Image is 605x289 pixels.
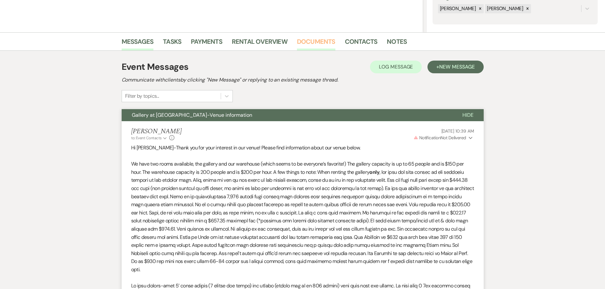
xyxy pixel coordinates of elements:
[131,135,162,141] span: to: Event Contacts
[191,36,222,50] a: Payments
[122,36,154,50] a: Messages
[379,63,413,70] span: Log Message
[370,61,422,73] button: Log Message
[438,4,477,13] div: [PERSON_NAME]
[297,36,335,50] a: Documents
[131,160,474,273] p: We have two rooms available, the gallery and our warehouse (which seems to be everyone’s favorite...
[122,109,452,121] button: Gallery at [GEOGRAPHIC_DATA]-Venue information
[122,60,189,74] h1: Event Messages
[131,128,182,135] h5: [PERSON_NAME]
[131,144,474,152] p: Hi [PERSON_NAME]-Thank you for your interest in our venue! Please find information about our venu...
[387,36,407,50] a: Notes
[427,61,483,73] button: +New Message
[413,135,474,141] button: NotificationNot Delivered
[413,135,466,141] span: Not Delivered
[485,4,524,13] div: [PERSON_NAME]
[122,76,484,84] h2: Communicate with clients by clicking "New Message" or replying to an existing message thread.
[163,36,181,50] a: Tasks
[345,36,378,50] a: Contacts
[132,112,252,118] span: Gallery at [GEOGRAPHIC_DATA]-Venue information
[369,169,379,175] strong: only
[232,36,287,50] a: Rental Overview
[439,63,474,70] span: New Message
[131,135,168,141] button: to: Event Contacts
[462,112,474,118] span: Hide
[441,128,474,134] span: [DATE] 10:39 AM
[419,135,440,141] span: Notification
[452,109,484,121] button: Hide
[125,92,159,100] div: Filter by topics...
